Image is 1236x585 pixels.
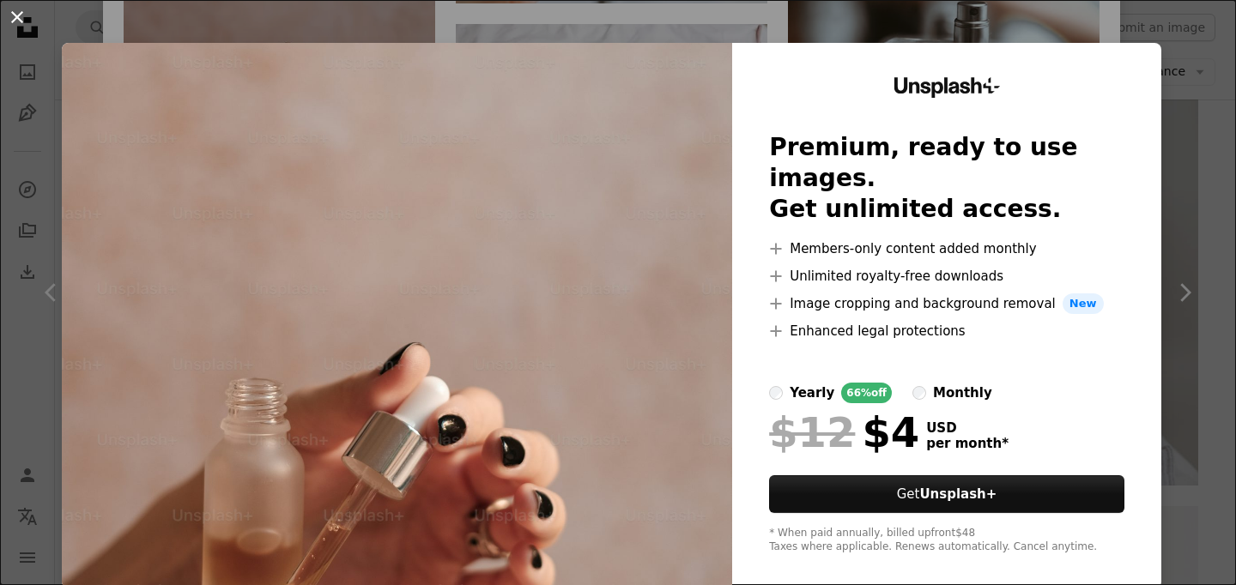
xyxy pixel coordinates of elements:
[1063,293,1104,314] span: New
[933,383,992,403] div: monthly
[769,293,1124,314] li: Image cropping and background removal
[769,386,783,400] input: yearly66%off
[769,410,919,455] div: $4
[919,486,997,502] strong: Unsplash+
[769,266,1124,286] li: Unlimited royalty-free downloads
[769,527,1124,554] div: * When paid annually, billed upfront $48 Taxes where applicable. Renews automatically. Cancel any...
[769,475,1124,513] button: GetUnsplash+
[769,132,1124,225] h2: Premium, ready to use images. Get unlimited access.
[769,238,1124,259] li: Members-only content added monthly
[769,321,1124,341] li: Enhanced legal protections
[926,420,1009,436] span: USD
[841,383,892,403] div: 66% off
[769,410,855,455] span: $12
[790,383,834,403] div: yearly
[912,386,926,400] input: monthly
[926,436,1009,451] span: per month *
